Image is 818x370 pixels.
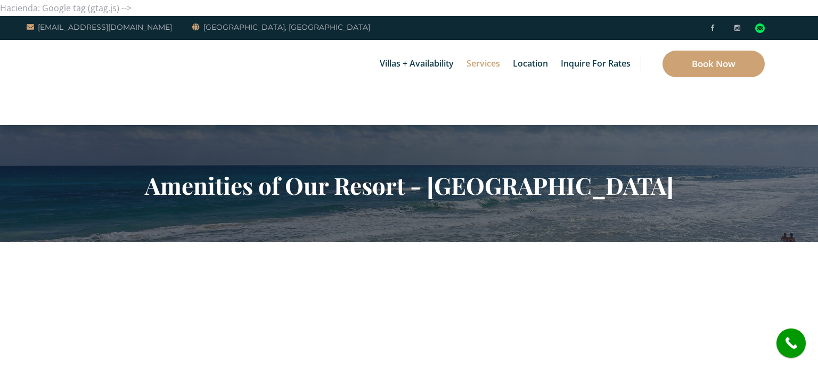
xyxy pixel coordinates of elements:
a: Services [461,40,505,88]
a: [EMAIL_ADDRESS][DOMAIN_NAME] [27,21,172,34]
a: Inquire for Rates [555,40,636,88]
h2: Amenities of Our Resort - [GEOGRAPHIC_DATA] [97,171,721,199]
img: Tripadvisor_logomark.svg [755,23,765,33]
a: call [776,328,806,358]
a: Villas + Availability [374,40,459,88]
a: Book Now [662,51,765,77]
a: [GEOGRAPHIC_DATA], [GEOGRAPHIC_DATA] [192,21,370,34]
a: Location [508,40,553,88]
img: Awesome Logo [27,43,77,122]
div: Read traveler reviews on Tripadvisor [755,23,765,33]
i: call [779,331,803,355]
